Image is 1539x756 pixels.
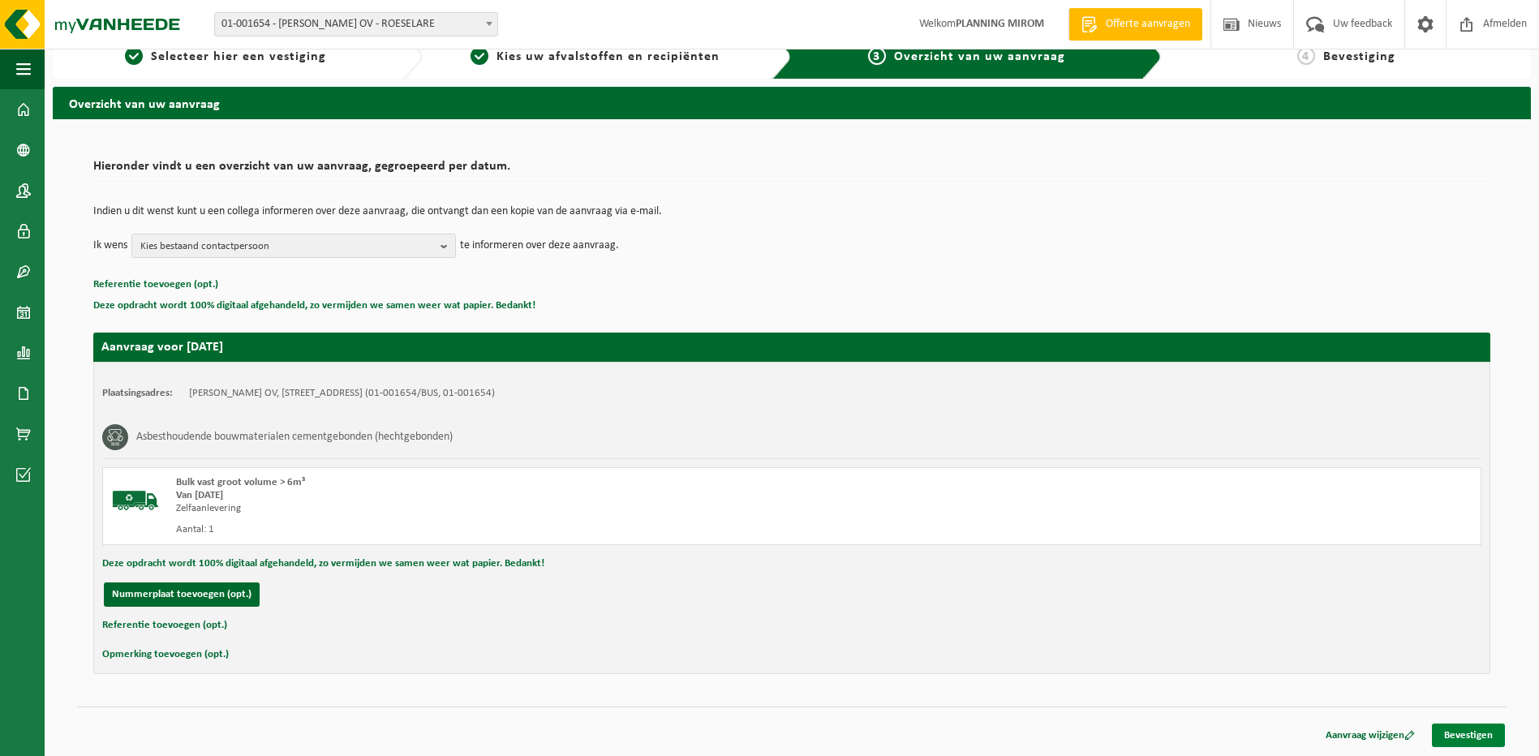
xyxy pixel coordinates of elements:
h2: Hieronder vindt u een overzicht van uw aanvraag, gegroepeerd per datum. [93,160,1490,182]
p: Indien u dit wenst kunt u een collega informeren over deze aanvraag, die ontvangt dan een kopie v... [93,206,1490,217]
p: te informeren over deze aanvraag. [460,234,619,258]
a: Bevestigen [1432,724,1505,747]
strong: Van [DATE] [176,490,223,500]
div: Zelfaanlevering [176,502,857,515]
button: Opmerking toevoegen (opt.) [102,644,229,665]
span: Kies bestaand contactpersoon [140,234,434,259]
span: 4 [1297,47,1315,65]
span: 3 [868,47,886,65]
div: Aantal: 1 [176,523,857,536]
img: BL-SO-LV.png [111,476,160,525]
span: Offerte aanvragen [1102,16,1194,32]
button: Deze opdracht wordt 100% digitaal afgehandeld, zo vermijden we samen weer wat papier. Bedankt! [93,295,535,316]
span: 1 [125,47,143,65]
span: Selecteer hier een vestiging [151,50,326,63]
strong: Aanvraag voor [DATE] [101,341,223,354]
h3: Asbesthoudende bouwmaterialen cementgebonden (hechtgebonden) [136,424,453,450]
span: 2 [471,47,488,65]
h2: Overzicht van uw aanvraag [53,87,1531,118]
span: 01-001654 - MIROM ROESELARE OV - ROESELARE [215,13,497,36]
span: 01-001654 - MIROM ROESELARE OV - ROESELARE [214,12,498,37]
span: Bevestiging [1323,50,1395,63]
button: Referentie toevoegen (opt.) [102,615,227,636]
a: Aanvraag wijzigen [1313,724,1427,747]
a: 2Kies uw afvalstoffen en recipiënten [431,47,760,67]
span: Overzicht van uw aanvraag [894,50,1065,63]
button: Referentie toevoegen (opt.) [93,274,218,295]
a: Offerte aanvragen [1068,8,1202,41]
td: [PERSON_NAME] OV, [STREET_ADDRESS] (01-001654/BUS, 01-001654) [189,387,495,400]
span: Bulk vast groot volume > 6m³ [176,477,305,488]
p: Ik wens [93,234,127,258]
button: Nummerplaat toevoegen (opt.) [104,582,260,607]
strong: PLANNING MIROM [956,18,1044,30]
a: 1Selecteer hier een vestiging [61,47,390,67]
button: Deze opdracht wordt 100% digitaal afgehandeld, zo vermijden we samen weer wat papier. Bedankt! [102,553,544,574]
strong: Plaatsingsadres: [102,388,173,398]
span: Kies uw afvalstoffen en recipiënten [497,50,720,63]
button: Kies bestaand contactpersoon [131,234,456,258]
